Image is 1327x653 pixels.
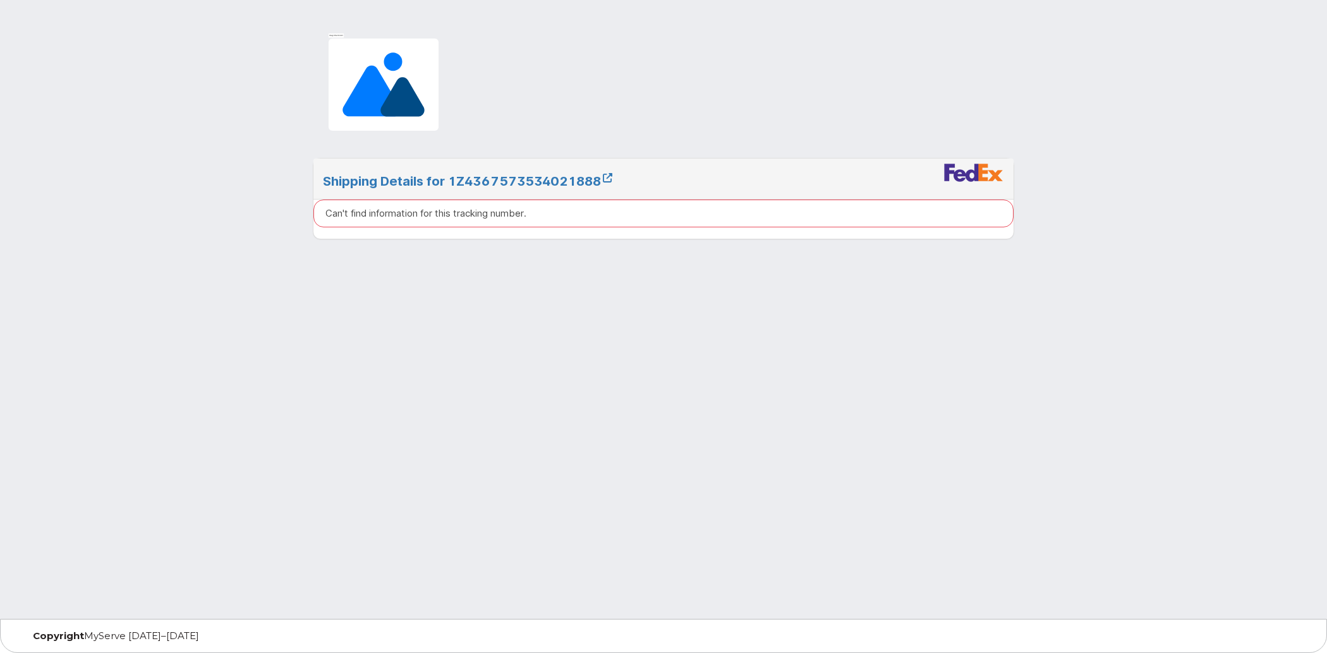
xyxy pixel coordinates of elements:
a: Shipping Details for 1Z4367573534021888 [323,174,612,189]
img: fedex-bc01427081be8802e1fb5a1adb1132915e58a0589d7a9405a0dcbe1127be6add.png [943,163,1004,182]
img: Image placeholder [323,33,444,136]
strong: Copyright [33,630,84,642]
div: MyServe [DATE]–[DATE] [23,631,450,641]
p: Can't find information for this tracking number. [325,207,526,220]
